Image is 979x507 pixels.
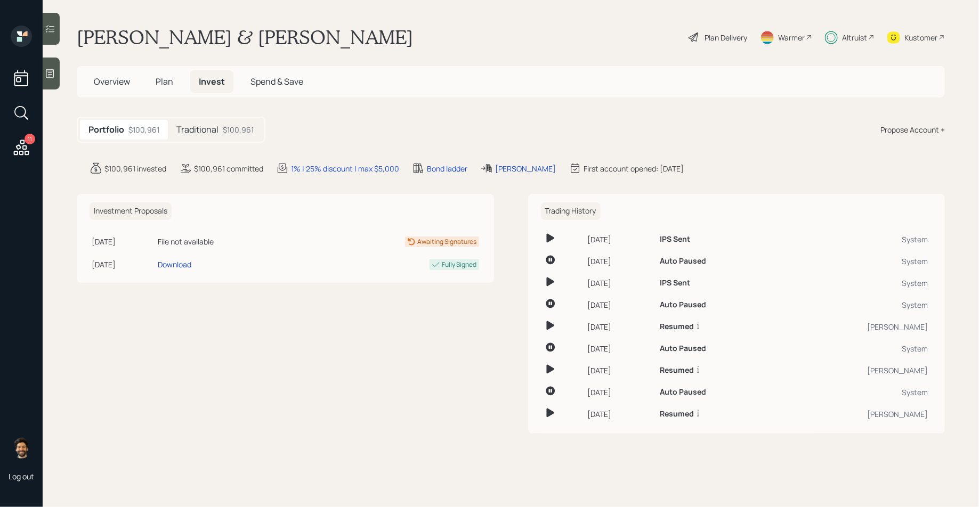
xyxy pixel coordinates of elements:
[782,256,928,267] div: System
[588,365,652,376] div: [DATE]
[584,163,684,174] div: First account opened: [DATE]
[660,410,694,419] h6: Resumed
[880,124,945,135] div: Propose Account +
[782,343,928,354] div: System
[660,388,706,397] h6: Auto Paused
[782,234,928,245] div: System
[495,163,556,174] div: [PERSON_NAME]
[705,32,747,43] div: Plan Delivery
[94,76,130,87] span: Overview
[291,163,399,174] div: 1% | 25% discount | max $5,000
[660,235,690,244] h6: IPS Sent
[88,125,124,135] h5: Portfolio
[782,365,928,376] div: [PERSON_NAME]
[541,202,601,220] h6: Trading History
[904,32,937,43] div: Kustomer
[782,277,928,289] div: System
[660,279,690,288] h6: IPS Sent
[588,387,652,398] div: [DATE]
[842,32,867,43] div: Altruist
[442,260,477,269] div: Fully Signed
[92,259,153,270] div: [DATE]
[418,237,477,247] div: Awaiting Signatures
[199,76,225,87] span: Invest
[9,471,34,481] div: Log out
[588,299,652,310] div: [DATE]
[223,124,254,135] div: $100,961
[782,299,928,310] div: System
[427,163,467,174] div: Bond ladder
[778,32,805,43] div: Warmer
[782,321,928,332] div: [PERSON_NAME]
[104,163,166,174] div: $100,961 invested
[660,366,694,375] h6: Resumed
[660,322,694,331] h6: Resumed
[158,259,191,270] div: Download
[25,134,35,144] div: 11
[77,26,413,49] h1: [PERSON_NAME] & [PERSON_NAME]
[588,408,652,420] div: [DATE]
[588,277,652,289] div: [DATE]
[660,257,706,266] h6: Auto Paused
[194,163,263,174] div: $100,961 committed
[128,124,159,135] div: $100,961
[660,344,706,353] h6: Auto Paused
[92,236,153,247] div: [DATE]
[782,408,928,420] div: [PERSON_NAME]
[660,300,706,309] h6: Auto Paused
[588,256,652,267] div: [DATE]
[158,236,295,247] div: File not available
[588,343,652,354] div: [DATE]
[250,76,303,87] span: Spend & Save
[588,321,652,332] div: [DATE]
[176,125,219,135] h5: Traditional
[588,234,652,245] div: [DATE]
[11,437,32,459] img: eric-schwartz-headshot.png
[782,387,928,398] div: System
[90,202,172,220] h6: Investment Proposals
[156,76,173,87] span: Plan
